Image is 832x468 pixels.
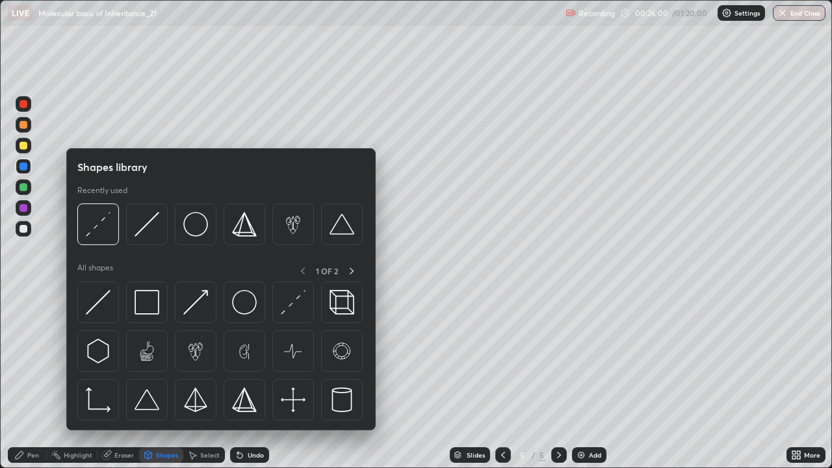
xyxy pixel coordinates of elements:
[281,387,305,412] img: svg+xml;charset=utf-8,%3Csvg%20xmlns%3D%22http%3A%2F%2Fwww.w3.org%2F2000%2Fsvg%22%20width%3D%2240...
[27,452,39,458] div: Pen
[576,450,586,460] img: add-slide-button
[135,290,159,315] img: svg+xml;charset=utf-8,%3Csvg%20xmlns%3D%22http%3A%2F%2Fwww.w3.org%2F2000%2Fsvg%22%20width%3D%2234...
[86,339,110,363] img: svg+xml;charset=utf-8,%3Csvg%20xmlns%3D%22http%3A%2F%2Fwww.w3.org%2F2000%2Fsvg%22%20width%3D%2230...
[565,8,576,18] img: recording.375f2c34.svg
[721,8,732,18] img: class-settings-icons
[135,212,159,237] img: svg+xml;charset=utf-8,%3Csvg%20xmlns%3D%22http%3A%2F%2Fwww.w3.org%2F2000%2Fsvg%22%20width%3D%2230...
[281,290,305,315] img: svg+xml;charset=utf-8,%3Csvg%20xmlns%3D%22http%3A%2F%2Fwww.w3.org%2F2000%2Fsvg%22%20width%3D%2230...
[156,452,178,458] div: Shapes
[86,290,110,315] img: svg+xml;charset=utf-8,%3Csvg%20xmlns%3D%22http%3A%2F%2Fwww.w3.org%2F2000%2Fsvg%22%20width%3D%2230...
[316,266,338,276] p: 1 OF 2
[38,8,157,18] p: Molecular basis of Inheritance_21
[135,387,159,412] img: svg+xml;charset=utf-8,%3Csvg%20xmlns%3D%22http%3A%2F%2Fwww.w3.org%2F2000%2Fsvg%22%20width%3D%2238...
[12,8,29,18] p: LIVE
[330,290,354,315] img: svg+xml;charset=utf-8,%3Csvg%20xmlns%3D%22http%3A%2F%2Fwww.w3.org%2F2000%2Fsvg%22%20width%3D%2235...
[734,10,760,16] p: Settings
[86,212,110,237] img: svg+xml;charset=utf-8,%3Csvg%20xmlns%3D%22http%3A%2F%2Fwww.w3.org%2F2000%2Fsvg%22%20width%3D%2230...
[330,339,354,363] img: svg+xml;charset=utf-8,%3Csvg%20xmlns%3D%22http%3A%2F%2Fwww.w3.org%2F2000%2Fsvg%22%20width%3D%2265...
[135,339,159,363] img: svg+xml;charset=utf-8,%3Csvg%20xmlns%3D%22http%3A%2F%2Fwww.w3.org%2F2000%2Fsvg%22%20width%3D%2265...
[467,452,485,458] div: Slides
[578,8,615,18] p: Recording
[532,451,536,459] div: /
[232,387,257,412] img: svg+xml;charset=utf-8,%3Csvg%20xmlns%3D%22http%3A%2F%2Fwww.w3.org%2F2000%2Fsvg%22%20width%3D%2234...
[804,452,820,458] div: More
[200,452,220,458] div: Select
[330,387,354,412] img: svg+xml;charset=utf-8,%3Csvg%20xmlns%3D%22http%3A%2F%2Fwww.w3.org%2F2000%2Fsvg%22%20width%3D%2228...
[281,339,305,363] img: svg+xml;charset=utf-8,%3Csvg%20xmlns%3D%22http%3A%2F%2Fwww.w3.org%2F2000%2Fsvg%22%20width%3D%2265...
[77,263,113,279] p: All shapes
[589,452,601,458] div: Add
[114,452,134,458] div: Eraser
[183,339,208,363] img: svg+xml;charset=utf-8,%3Csvg%20xmlns%3D%22http%3A%2F%2Fwww.w3.org%2F2000%2Fsvg%22%20width%3D%2265...
[183,212,208,237] img: svg+xml;charset=utf-8,%3Csvg%20xmlns%3D%22http%3A%2F%2Fwww.w3.org%2F2000%2Fsvg%22%20width%3D%2236...
[248,452,264,458] div: Undo
[330,212,354,237] img: svg+xml;charset=utf-8,%3Csvg%20xmlns%3D%22http%3A%2F%2Fwww.w3.org%2F2000%2Fsvg%22%20width%3D%2238...
[77,185,127,196] p: Recently used
[281,212,305,237] img: svg+xml;charset=utf-8,%3Csvg%20xmlns%3D%22http%3A%2F%2Fwww.w3.org%2F2000%2Fsvg%22%20width%3D%2265...
[777,8,788,18] img: end-class-cross
[183,290,208,315] img: svg+xml;charset=utf-8,%3Csvg%20xmlns%3D%22http%3A%2F%2Fwww.w3.org%2F2000%2Fsvg%22%20width%3D%2230...
[232,290,257,315] img: svg+xml;charset=utf-8,%3Csvg%20xmlns%3D%22http%3A%2F%2Fwww.w3.org%2F2000%2Fsvg%22%20width%3D%2236...
[183,387,208,412] img: svg+xml;charset=utf-8,%3Csvg%20xmlns%3D%22http%3A%2F%2Fwww.w3.org%2F2000%2Fsvg%22%20width%3D%2234...
[516,451,529,459] div: 5
[538,449,546,461] div: 5
[232,339,257,363] img: svg+xml;charset=utf-8,%3Csvg%20xmlns%3D%22http%3A%2F%2Fwww.w3.org%2F2000%2Fsvg%22%20width%3D%2265...
[64,452,92,458] div: Highlight
[232,212,257,237] img: svg+xml;charset=utf-8,%3Csvg%20xmlns%3D%22http%3A%2F%2Fwww.w3.org%2F2000%2Fsvg%22%20width%3D%2234...
[77,159,148,175] h5: Shapes library
[773,5,825,21] button: End Class
[86,387,110,412] img: svg+xml;charset=utf-8,%3Csvg%20xmlns%3D%22http%3A%2F%2Fwww.w3.org%2F2000%2Fsvg%22%20width%3D%2233...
